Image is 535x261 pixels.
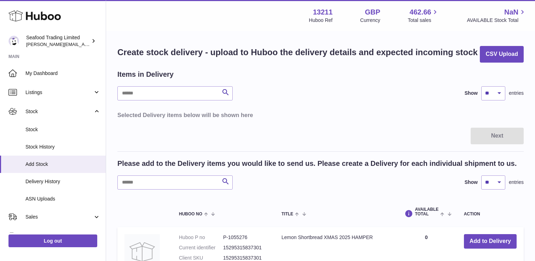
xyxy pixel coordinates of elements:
[408,7,439,24] a: 462.66 Total sales
[464,212,517,216] div: Action
[465,90,478,97] label: Show
[223,234,267,241] dd: P-1055276
[464,234,517,249] button: Add to Delivery
[25,144,100,150] span: Stock History
[26,34,90,48] div: Seafood Trading Limited
[179,212,202,216] span: Huboo no
[117,70,174,79] h2: Items in Delivery
[25,214,93,220] span: Sales
[313,7,333,17] strong: 13211
[480,46,524,63] button: CSV Upload
[25,178,100,185] span: Delivery History
[504,7,518,17] span: NaN
[25,126,100,133] span: Stock
[25,108,93,115] span: Stock
[365,7,380,17] strong: GBP
[8,234,97,247] a: Log out
[360,17,380,24] div: Currency
[117,111,524,119] h3: Selected Delivery items below will be shown here
[26,41,142,47] span: [PERSON_NAME][EMAIL_ADDRESS][DOMAIN_NAME]
[25,196,100,202] span: ASN Uploads
[415,207,438,216] span: AVAILABLE Total
[117,47,478,58] h1: Create stock delivery - upload to Huboo the delivery details and expected incoming stock
[408,17,439,24] span: Total sales
[223,244,267,251] dd: 15295315837301
[117,159,517,168] h2: Please add to the Delivery items you would like to send us. Please create a Delivery for each ind...
[25,161,100,168] span: Add Stock
[465,179,478,186] label: Show
[25,89,93,96] span: Listings
[509,179,524,186] span: entries
[281,212,293,216] span: Title
[25,70,100,77] span: My Dashboard
[509,90,524,97] span: entries
[8,36,19,46] img: nathaniellynch@rickstein.com
[309,17,333,24] div: Huboo Ref
[467,17,527,24] span: AVAILABLE Stock Total
[179,244,223,251] dt: Current identifier
[409,7,431,17] span: 462.66
[467,7,527,24] a: NaN AVAILABLE Stock Total
[179,234,223,241] dt: Huboo P no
